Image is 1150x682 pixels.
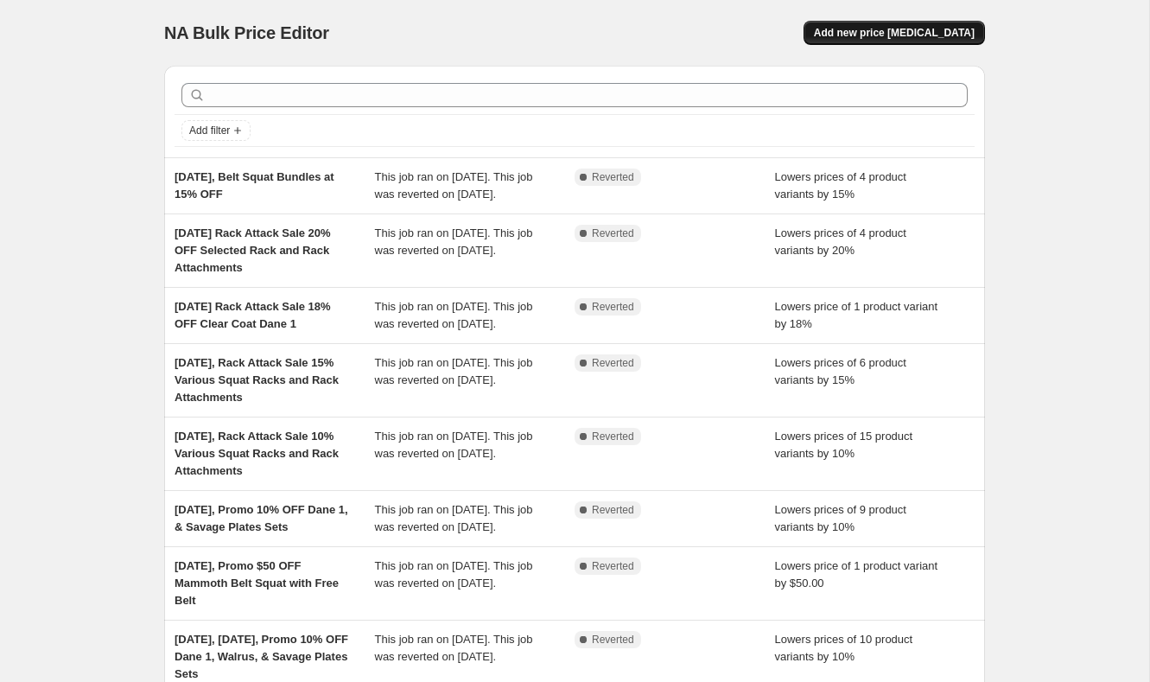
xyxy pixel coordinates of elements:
[592,170,634,184] span: Reverted
[775,633,913,663] span: Lowers prices of 10 product variants by 10%
[175,356,339,404] span: [DATE], Rack Attack Sale 15% Various Squat Racks and Rack Attachments
[375,226,533,257] span: This job ran on [DATE]. This job was reverted on [DATE].
[375,503,533,533] span: This job ran on [DATE]. This job was reverted on [DATE].
[775,300,938,330] span: Lowers price of 1 product variant by 18%
[189,124,230,137] span: Add filter
[592,356,634,370] span: Reverted
[175,300,331,330] span: [DATE] Rack Attack Sale 18% OFF Clear Coat Dane 1
[775,356,906,386] span: Lowers prices of 6 product variants by 15%
[814,26,975,40] span: Add new price [MEDICAL_DATA]
[592,430,634,443] span: Reverted
[164,23,329,42] span: NA Bulk Price Editor
[375,300,533,330] span: This job ran on [DATE]. This job was reverted on [DATE].
[775,226,906,257] span: Lowers prices of 4 product variants by 20%
[181,120,251,141] button: Add filter
[175,226,331,274] span: [DATE] Rack Attack Sale 20% OFF Selected Rack and Rack Attachments
[375,170,533,201] span: This job ran on [DATE]. This job was reverted on [DATE].
[592,633,634,647] span: Reverted
[375,559,533,590] span: This job ran on [DATE]. This job was reverted on [DATE].
[592,559,634,573] span: Reverted
[175,559,339,607] span: [DATE], Promo $50 OFF Mammoth Belt Squat with Free Belt
[775,559,938,590] span: Lowers price of 1 product variant by $50.00
[175,633,348,680] span: [DATE], [DATE], Promo 10% OFF Dane 1, Walrus, & Savage Plates Sets
[375,356,533,386] span: This job ran on [DATE]. This job was reverted on [DATE].
[592,300,634,314] span: Reverted
[592,503,634,517] span: Reverted
[775,503,906,533] span: Lowers prices of 9 product variants by 10%
[175,170,334,201] span: [DATE], Belt Squat Bundles at 15% OFF
[804,21,985,45] button: Add new price [MEDICAL_DATA]
[775,170,906,201] span: Lowers prices of 4 product variants by 15%
[175,503,348,533] span: [DATE], Promo 10% OFF Dane 1, & Savage Plates Sets
[775,430,913,460] span: Lowers prices of 15 product variants by 10%
[375,633,533,663] span: This job ran on [DATE]. This job was reverted on [DATE].
[592,226,634,240] span: Reverted
[375,430,533,460] span: This job ran on [DATE]. This job was reverted on [DATE].
[175,430,339,477] span: [DATE], Rack Attack Sale 10% Various Squat Racks and Rack Attachments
